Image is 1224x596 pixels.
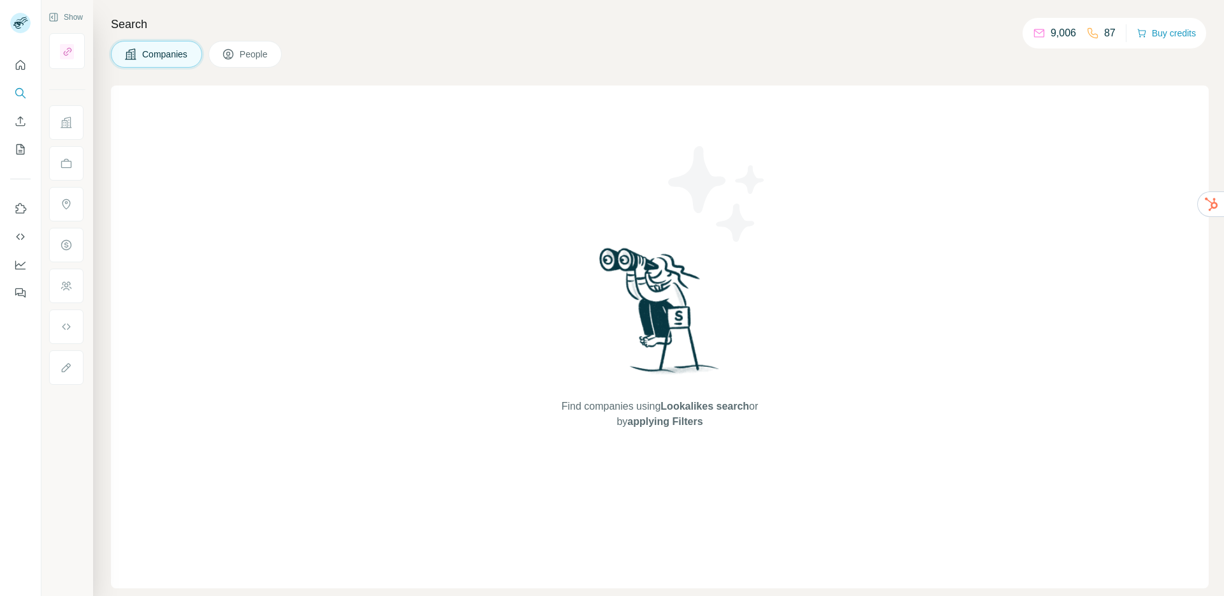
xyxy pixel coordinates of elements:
[40,8,92,27] button: Show
[558,399,762,429] span: Find companies using or by
[10,82,31,105] button: Search
[660,137,775,251] img: Surfe Illustration - Stars
[1104,26,1116,41] p: 87
[240,48,269,61] span: People
[111,15,1209,33] h4: Search
[660,401,749,412] span: Lookalikes search
[10,225,31,248] button: Use Surfe API
[594,244,726,387] img: Surfe Illustration - Woman searching with binoculars
[10,281,31,304] button: Feedback
[627,416,703,427] span: applying Filters
[1137,24,1196,42] button: Buy credits
[10,253,31,276] button: Dashboard
[1051,26,1076,41] p: 9,006
[10,54,31,77] button: Quick start
[10,110,31,133] button: Enrich CSV
[10,138,31,161] button: My lists
[142,48,189,61] span: Companies
[10,197,31,220] button: Use Surfe on LinkedIn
